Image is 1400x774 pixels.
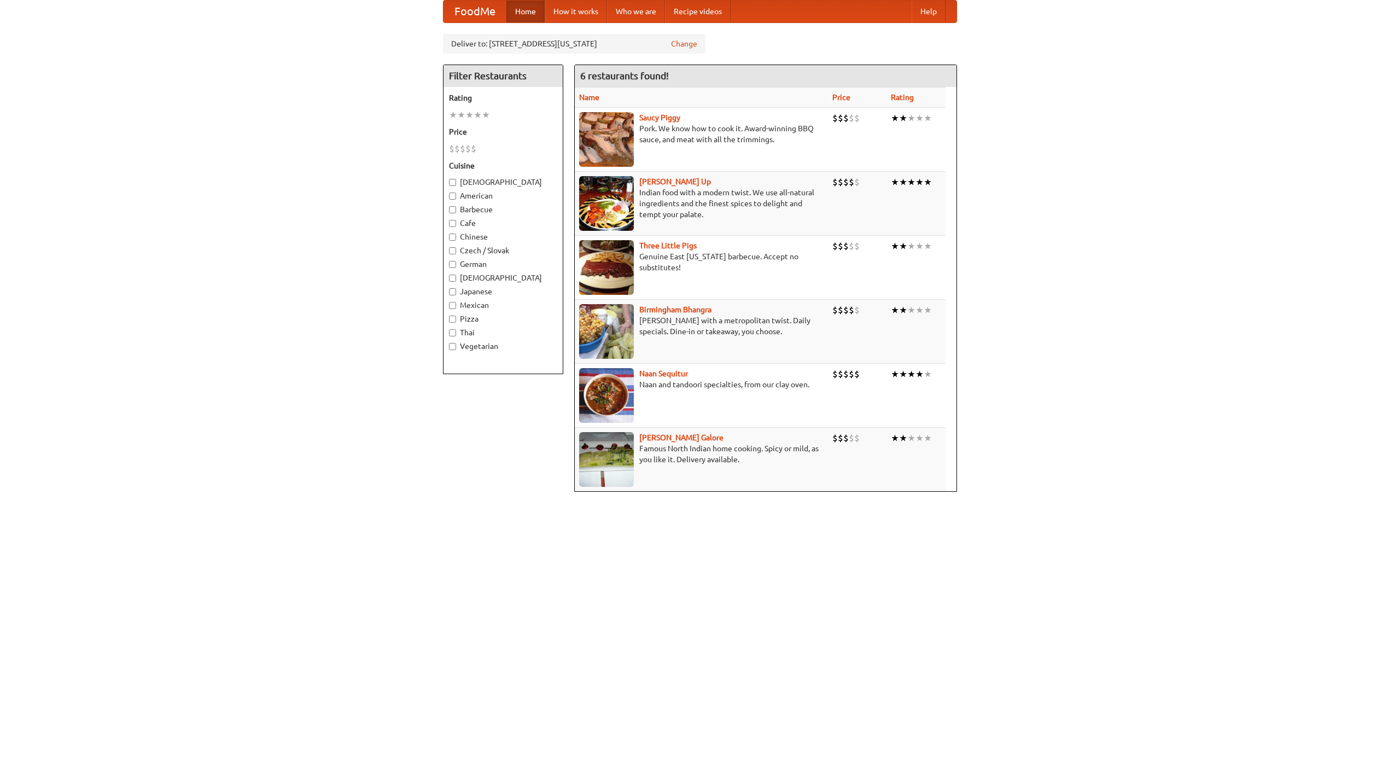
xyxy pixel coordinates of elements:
[838,432,843,444] li: $
[832,304,838,316] li: $
[449,327,557,338] label: Thai
[838,304,843,316] li: $
[924,176,932,188] li: ★
[838,240,843,252] li: $
[579,251,824,273] p: Genuine East [US_STATE] barbecue. Accept no substitutes!
[607,1,665,22] a: Who we are
[891,112,899,124] li: ★
[506,1,545,22] a: Home
[849,304,854,316] li: $
[449,272,557,283] label: [DEMOGRAPHIC_DATA]
[849,368,854,380] li: $
[639,433,724,442] a: [PERSON_NAME] Galore
[832,93,850,102] a: Price
[449,286,557,297] label: Japanese
[579,112,634,167] img: saucy.jpg
[849,432,854,444] li: $
[832,368,838,380] li: $
[449,177,557,188] label: [DEMOGRAPHIC_DATA]
[449,341,557,352] label: Vegetarian
[915,432,924,444] li: ★
[449,218,557,229] label: Cafe
[449,160,557,171] h5: Cuisine
[639,305,711,314] a: Birmingham Bhangra
[907,304,915,316] li: ★
[545,1,607,22] a: How it works
[465,109,474,121] li: ★
[832,432,838,444] li: $
[449,302,456,309] input: Mexican
[854,176,860,188] li: $
[854,112,860,124] li: $
[891,304,899,316] li: ★
[854,368,860,380] li: $
[471,143,476,155] li: $
[915,368,924,380] li: ★
[579,93,599,102] a: Name
[449,329,456,336] input: Thai
[444,65,563,87] h4: Filter Restaurants
[579,304,634,359] img: bhangra.jpg
[579,176,634,231] img: curryup.jpg
[907,112,915,124] li: ★
[449,109,457,121] li: ★
[449,193,456,200] input: American
[849,112,854,124] li: $
[665,1,731,22] a: Recipe videos
[449,343,456,350] input: Vegetarian
[449,190,557,201] label: American
[449,245,557,256] label: Czech / Slovak
[899,432,907,444] li: ★
[579,379,824,390] p: Naan and tandoori specialties, from our clay oven.
[449,275,456,282] input: [DEMOGRAPHIC_DATA]
[907,176,915,188] li: ★
[849,176,854,188] li: $
[449,313,557,324] label: Pizza
[899,368,907,380] li: ★
[454,143,460,155] li: $
[639,113,680,122] b: Saucy Piggy
[449,204,557,215] label: Barbecue
[899,176,907,188] li: ★
[639,369,688,378] a: Naan Sequitur
[843,176,849,188] li: $
[449,126,557,137] h5: Price
[838,368,843,380] li: $
[891,176,899,188] li: ★
[915,176,924,188] li: ★
[580,71,669,81] ng-pluralize: 6 restaurants found!
[639,177,711,186] a: [PERSON_NAME] Up
[838,176,843,188] li: $
[449,143,454,155] li: $
[907,240,915,252] li: ★
[843,240,849,252] li: $
[891,432,899,444] li: ★
[449,300,557,311] label: Mexican
[838,112,843,124] li: $
[579,123,824,145] p: Pork. We know how to cook it. Award-winning BBQ sauce, and meat with all the trimmings.
[639,241,697,250] a: Three Little Pigs
[579,187,824,220] p: Indian food with a modern twist. We use all-natural ingredients and the finest spices to delight ...
[579,240,634,295] img: littlepigs.jpg
[899,240,907,252] li: ★
[832,176,838,188] li: $
[912,1,946,22] a: Help
[907,368,915,380] li: ★
[854,240,860,252] li: $
[891,368,899,380] li: ★
[924,112,932,124] li: ★
[449,316,456,323] input: Pizza
[579,368,634,423] img: naansequitur.jpg
[449,206,456,213] input: Barbecue
[460,143,465,155] li: $
[449,179,456,186] input: [DEMOGRAPHIC_DATA]
[854,304,860,316] li: $
[449,247,456,254] input: Czech / Slovak
[907,432,915,444] li: ★
[671,38,697,49] a: Change
[891,240,899,252] li: ★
